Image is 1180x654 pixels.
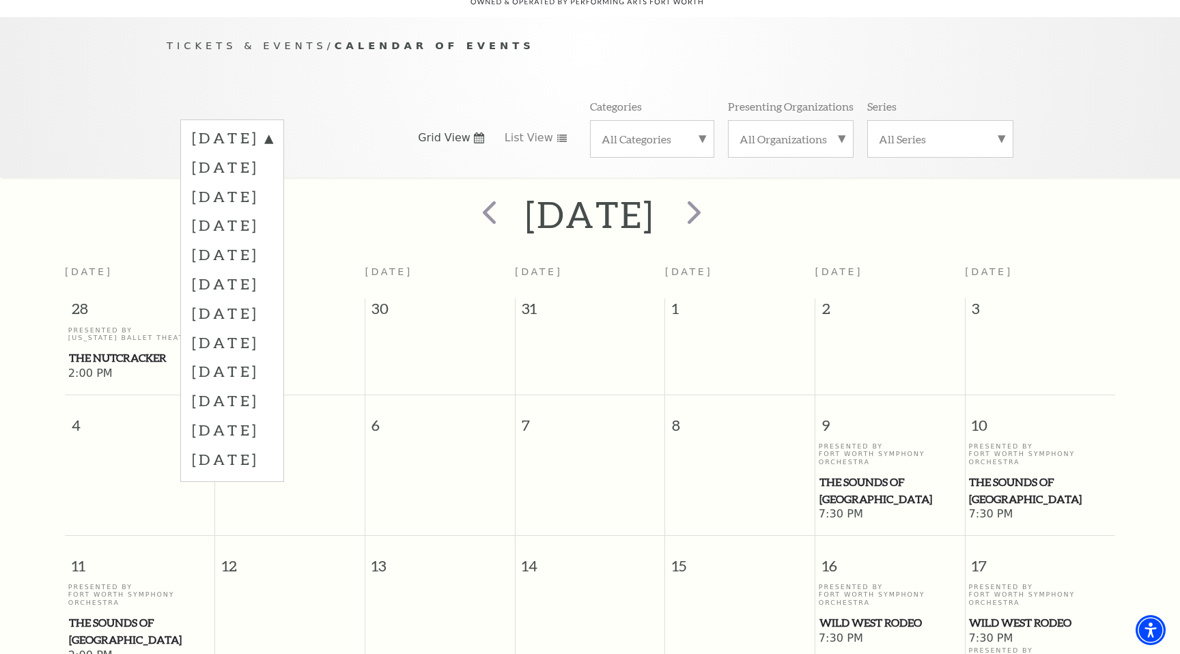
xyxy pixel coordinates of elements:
[815,298,965,326] span: 2
[192,269,272,298] label: [DATE]
[815,536,965,583] span: 16
[969,474,1111,507] span: The Sounds of [GEOGRAPHIC_DATA]
[815,266,863,277] span: [DATE]
[968,631,1112,646] span: 7:30 PM
[505,130,553,145] span: List View
[516,395,665,442] span: 7
[602,132,703,146] label: All Categories
[819,631,961,646] span: 7:30 PM
[215,298,365,326] span: 29
[966,536,1115,583] span: 17
[65,536,214,583] span: 11
[215,395,365,442] span: 5
[819,614,961,631] span: Wild West Rodeo
[335,40,535,51] span: Calendar of Events
[365,266,412,277] span: [DATE]
[462,190,512,239] button: prev
[192,386,272,415] label: [DATE]
[192,128,272,152] label: [DATE]
[819,614,961,631] a: Wild West Rodeo
[668,190,718,239] button: next
[515,266,563,277] span: [DATE]
[69,350,211,367] span: The Nutcracker
[968,614,1112,631] a: Wild West Rodeo
[68,583,212,606] p: Presented By Fort Worth Symphony Orchestra
[365,395,515,442] span: 6
[192,210,272,240] label: [DATE]
[192,298,272,328] label: [DATE]
[966,298,1115,326] span: 3
[968,474,1112,507] a: The Sounds of Paris
[665,395,815,442] span: 8
[728,99,854,113] p: Presenting Organizations
[740,132,842,146] label: All Organizations
[819,583,961,606] p: Presented By Fort Worth Symphony Orchestra
[192,444,272,474] label: [DATE]
[365,536,515,583] span: 13
[192,328,272,357] label: [DATE]
[65,395,214,442] span: 4
[69,614,211,648] span: The Sounds of [GEOGRAPHIC_DATA]
[68,367,212,382] span: 2:00 PM
[192,356,272,386] label: [DATE]
[969,614,1111,631] span: Wild West Rodeo
[966,395,1115,442] span: 10
[819,474,961,507] span: The Sounds of [GEOGRAPHIC_DATA]
[65,266,113,277] span: [DATE]
[590,99,642,113] p: Categories
[968,507,1112,522] span: 7:30 PM
[665,298,815,326] span: 1
[68,614,212,648] a: The Sounds of Paris
[167,38,1013,55] p: /
[65,298,214,326] span: 28
[819,474,961,507] a: The Sounds of Paris
[819,507,961,522] span: 7:30 PM
[192,415,272,444] label: [DATE]
[68,350,212,367] a: The Nutcracker
[192,240,272,269] label: [DATE]
[365,298,515,326] span: 30
[815,395,965,442] span: 9
[167,40,327,51] span: Tickets & Events
[665,536,815,583] span: 15
[968,442,1112,466] p: Presented By Fort Worth Symphony Orchestra
[867,99,897,113] p: Series
[68,326,212,342] p: Presented By [US_STATE] Ballet Theater
[665,266,713,277] span: [DATE]
[418,130,470,145] span: Grid View
[192,182,272,211] label: [DATE]
[516,298,665,326] span: 31
[192,152,272,182] label: [DATE]
[215,536,365,583] span: 12
[516,536,665,583] span: 14
[968,583,1112,606] p: Presented By Fort Worth Symphony Orchestra
[965,266,1013,277] span: [DATE]
[525,193,654,236] h2: [DATE]
[879,132,1002,146] label: All Series
[1136,615,1166,645] div: Accessibility Menu
[819,442,961,466] p: Presented By Fort Worth Symphony Orchestra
